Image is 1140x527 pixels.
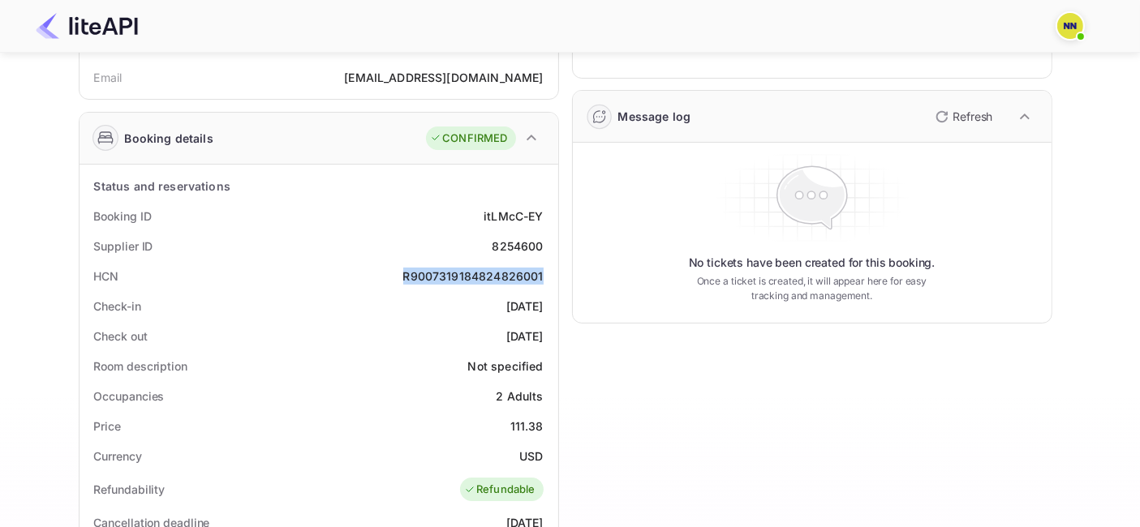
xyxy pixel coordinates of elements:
[953,108,993,125] p: Refresh
[926,104,1000,130] button: Refresh
[506,328,544,345] div: [DATE]
[94,69,123,86] div: Email
[94,328,148,345] div: Check out
[684,274,940,303] p: Once a ticket is created, it will appear here for easy tracking and management.
[1057,13,1083,39] img: N/A N/A
[125,130,213,147] div: Booking details
[36,13,138,39] img: LiteAPI Logo
[506,298,544,315] div: [DATE]
[468,358,544,375] div: Not specified
[94,418,122,435] div: Price
[344,69,543,86] div: [EMAIL_ADDRESS][DOMAIN_NAME]
[94,238,153,255] div: Supplier ID
[94,448,142,465] div: Currency
[94,298,141,315] div: Check-in
[519,448,543,465] div: USD
[510,418,544,435] div: 111.38
[403,268,544,285] div: R9007319184824826001
[94,178,230,195] div: Status and reservations
[618,108,691,125] div: Message log
[484,208,543,225] div: itLMcC-EY
[430,131,507,147] div: CONFIRMED
[464,482,536,498] div: Refundable
[94,268,119,285] div: HCN
[689,255,936,271] p: No tickets have been created for this booking.
[94,358,187,375] div: Room description
[94,481,166,498] div: Refundability
[492,238,543,255] div: 8254600
[496,388,543,405] div: 2 Adults
[94,208,152,225] div: Booking ID
[94,388,165,405] div: Occupancies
